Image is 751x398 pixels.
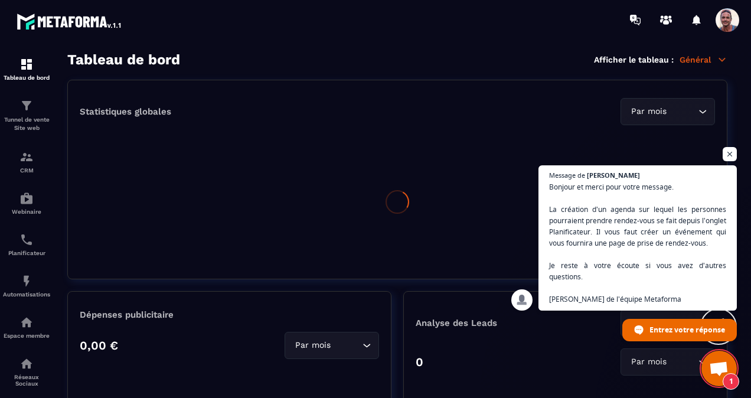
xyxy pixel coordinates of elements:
div: Ouvrir le chat [701,351,737,386]
span: Par mois [628,105,669,118]
img: formation [19,99,34,113]
span: 1 [723,373,739,390]
a: formationformationTunnel de vente Site web [3,90,50,141]
span: Message de [549,172,585,178]
input: Search for option [333,339,360,352]
img: automations [19,274,34,288]
img: automations [19,315,34,330]
img: formation [19,57,34,71]
p: Planificateur [3,250,50,256]
span: Entrez votre réponse [649,319,725,340]
a: automationsautomationsAutomatisations [3,265,50,306]
a: social-networksocial-networkRéseaux Sociaux [3,348,50,396]
p: 0,00 € [80,338,118,353]
a: automationsautomationsEspace membre [3,306,50,348]
p: Tableau de bord [3,74,50,81]
p: Statistiques globales [80,106,171,117]
p: Afficher le tableau : [594,55,674,64]
a: schedulerschedulerPlanificateur [3,224,50,265]
a: formationformationCRM [3,141,50,182]
span: Par mois [292,339,333,352]
p: Analyse des Leads [416,318,566,328]
span: Bonjour et merci pour votre message. La création d'un agenda sur lequel les personnes pourraient ... [549,181,726,305]
p: Général [680,54,727,65]
img: scheduler [19,233,34,247]
p: Réseaux Sociaux [3,374,50,387]
div: Search for option [621,98,715,125]
span: Par mois [628,355,669,368]
img: formation [19,150,34,164]
p: Automatisations [3,291,50,298]
div: Search for option [621,348,715,376]
p: Webinaire [3,208,50,215]
p: Espace membre [3,332,50,339]
div: Search for option [285,332,379,359]
img: social-network [19,357,34,371]
img: automations [19,191,34,205]
a: automationsautomationsWebinaire [3,182,50,224]
input: Search for option [669,105,696,118]
p: CRM [3,167,50,174]
input: Search for option [669,355,696,368]
p: 0 [416,355,423,369]
span: [PERSON_NAME] [587,172,640,178]
img: logo [17,11,123,32]
p: Dépenses publicitaire [80,309,379,320]
h3: Tableau de bord [67,51,180,68]
a: formationformationTableau de bord [3,48,50,90]
p: Tunnel de vente Site web [3,116,50,132]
